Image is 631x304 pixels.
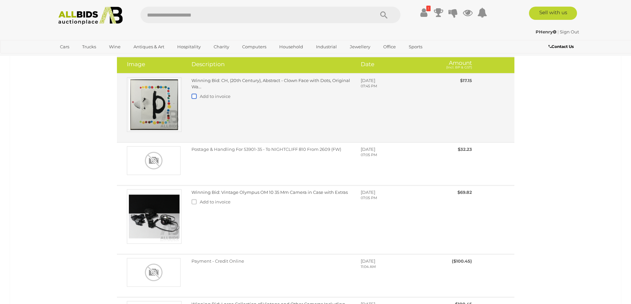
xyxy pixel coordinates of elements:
[457,190,472,195] span: $69.82
[209,41,234,52] a: Charity
[191,190,348,195] a: Winning Bid: Vintage Olympus OM 10 35 Mm Camera in Case with Extras
[191,61,351,67] h4: Description
[361,195,423,201] p: 07:05 PM
[275,41,307,52] a: Household
[458,147,472,152] span: $32.23
[127,258,181,287] img: Payment - Credit Online
[238,41,271,52] a: Computers
[549,43,575,50] a: Contact Us
[549,44,574,49] b: Contact Us
[200,199,231,204] span: Add to invoice
[367,7,400,23] button: Search
[56,41,74,52] a: Cars
[361,190,375,195] span: [DATE]
[55,7,127,25] img: Allbids.com.au
[361,78,375,83] span: [DATE]
[452,258,472,264] span: ($100.45)
[127,77,182,132] img: Winning Bid: CH, (20th Century), Abstract - Clown Face with Dots, Original Wa...
[361,258,375,264] span: [DATE]
[345,41,375,52] a: Jewellery
[127,146,181,175] img: Postage & Handling For 53901-35 - To NIGHTCLIFF 810 From 2609 (FW)
[361,61,423,67] h4: Date
[529,7,577,20] a: Sell with us
[173,41,205,52] a: Hospitality
[361,264,423,270] p: 11:04 AM
[446,65,472,69] small: (Incl. BP & GST)
[127,189,182,244] img: Winning Bid: Vintage Olympus OM 10 35 Mm Camera in Case with Extras
[404,41,427,52] a: Sports
[191,78,350,89] a: Winning Bid: CH, (20th Century), Abstract - Clown Face with Dots, Original Wa...
[536,29,556,34] strong: PHenry
[460,78,472,83] span: $17.15
[312,41,341,52] a: Industrial
[419,7,429,19] a: !
[78,41,100,52] a: Trucks
[127,61,182,67] h4: Image
[200,94,231,99] span: Add to invoice
[379,41,400,52] a: Office
[560,29,579,34] a: Sign Out
[426,6,431,11] i: !
[557,29,559,34] span: |
[129,41,169,52] a: Antiques & Art
[105,41,125,52] a: Wine
[361,147,375,152] span: [DATE]
[191,147,341,152] span: Postage & Handling For 53901-35 - To NIGHTCLIFF 810 From 2609 (FW)
[361,84,423,89] p: 07:45 PM
[361,152,423,158] p: 07:05 PM
[536,29,557,34] a: PHenry
[56,52,111,63] a: [GEOGRAPHIC_DATA]
[434,61,472,69] h4: Amount
[191,258,244,264] span: Payment - Credit Online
